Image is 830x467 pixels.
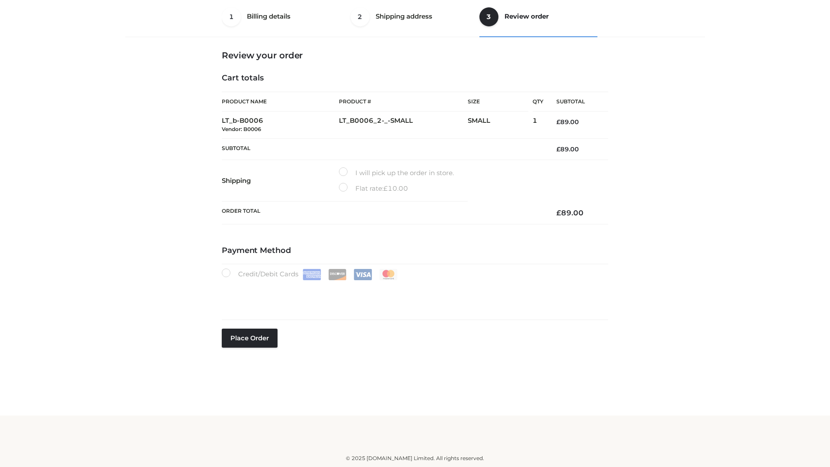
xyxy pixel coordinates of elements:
span: £ [383,184,388,192]
bdi: 89.00 [556,118,579,126]
div: © 2025 [DOMAIN_NAME] Limited. All rights reserved. [128,454,702,463]
img: Mastercard [379,269,398,280]
th: Subtotal [543,92,608,112]
h4: Payment Method [222,246,608,256]
td: 1 [533,112,543,139]
img: Amex [303,269,321,280]
th: Shipping [222,160,339,202]
td: LT_b-B0006 [222,112,339,139]
img: Visa [354,269,372,280]
th: Product # [339,92,468,112]
th: Product Name [222,92,339,112]
img: Discover [328,269,347,280]
span: £ [556,208,561,217]
label: Credit/Debit Cards [222,269,399,280]
span: £ [556,118,560,126]
bdi: 89.00 [556,208,584,217]
iframe: Secure payment input frame [220,278,607,310]
label: Flat rate: [339,183,408,194]
bdi: 10.00 [383,184,408,192]
small: Vendor: B0006 [222,126,261,132]
th: Qty [533,92,543,112]
h3: Review your order [222,50,608,61]
td: SMALL [468,112,533,139]
th: Size [468,92,528,112]
button: Place order [222,329,278,348]
th: Order Total [222,202,543,224]
bdi: 89.00 [556,145,579,153]
td: LT_B0006_2-_-SMALL [339,112,468,139]
h4: Cart totals [222,74,608,83]
span: £ [556,145,560,153]
th: Subtotal [222,138,543,160]
label: I will pick up the order in store. [339,167,454,179]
